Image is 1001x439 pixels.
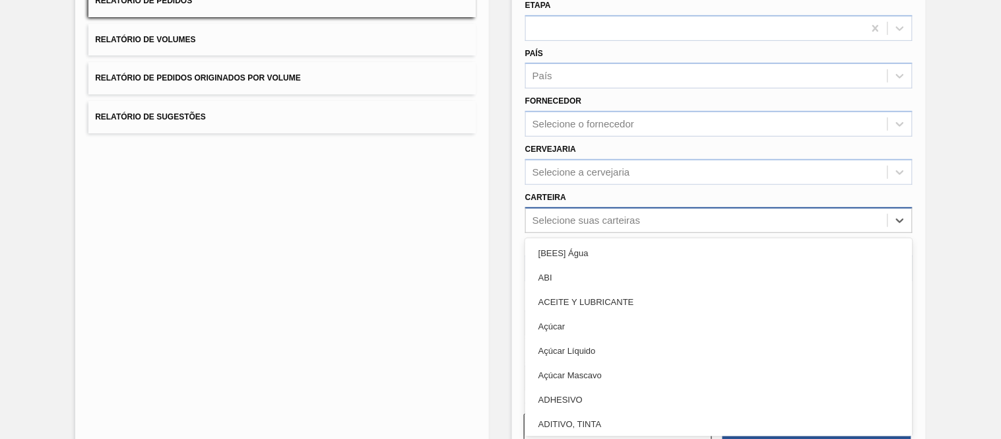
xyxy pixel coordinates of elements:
div: Açúcar Líquido [525,339,913,363]
label: Cervejaria [525,145,576,154]
span: Relatório de Sugestões [95,112,206,121]
button: Relatório de Volumes [88,24,476,56]
button: Relatório de Pedidos Originados por Volume [88,62,476,94]
div: ABI [525,265,913,290]
div: ADHESIVO [525,388,913,412]
div: Selecione o fornecedor [533,119,634,130]
div: País [533,71,552,82]
span: Relatório de Pedidos Originados por Volume [95,73,301,83]
label: Fornecedor [525,96,581,106]
div: Açúcar [525,314,913,339]
span: Relatório de Volumes [95,35,195,44]
label: País [525,49,543,58]
div: [BEES] Água [525,241,913,265]
div: ADITIVO, TINTA [525,412,913,436]
label: Etapa [525,1,551,10]
div: ACEITE Y LUBRICANTE [525,290,913,314]
div: Açúcar Mascavo [525,363,913,388]
label: Carteira [525,193,566,202]
div: Selecione suas carteiras [533,215,640,226]
button: Relatório de Sugestões [88,101,476,133]
div: Selecione a cervejaria [533,166,630,178]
